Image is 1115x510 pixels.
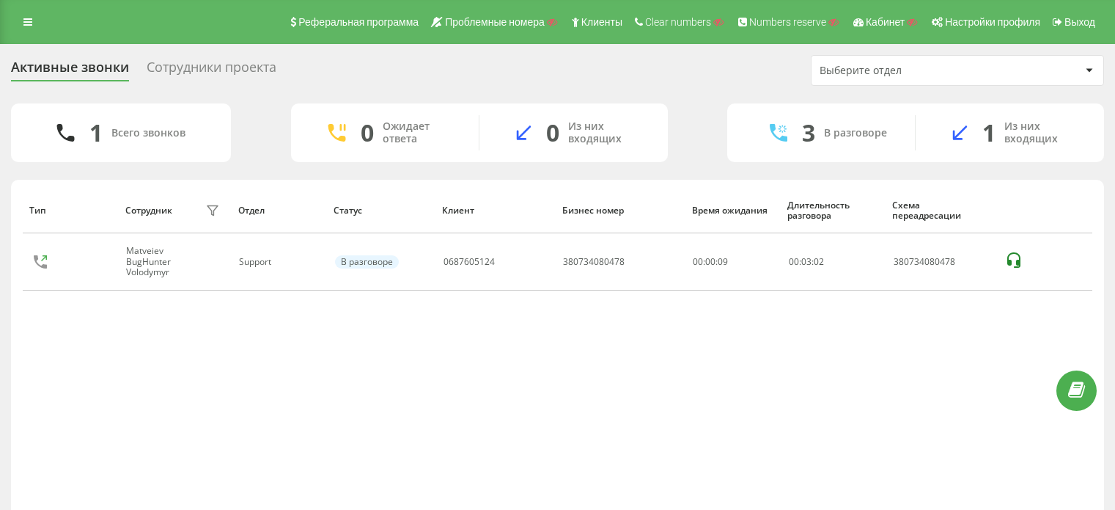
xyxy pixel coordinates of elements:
[11,59,129,82] div: Активные звонки
[581,16,622,28] span: Клиенты
[645,16,711,28] span: Clear numbers
[238,205,320,216] div: Отдел
[89,119,103,147] div: 1
[562,205,678,216] div: Бизнес номер
[982,119,996,147] div: 1
[298,16,419,28] span: Реферальная программа
[361,119,374,147] div: 0
[945,16,1040,28] span: Настройки профиля
[29,205,111,216] div: Тип
[749,16,826,28] span: Numbers reserve
[824,127,887,139] div: В разговоре
[383,120,457,145] div: Ожидает ответа
[335,255,399,269] div: В разговоре
[445,16,545,28] span: Проблемные номера
[546,119,559,147] div: 0
[442,205,548,216] div: Клиент
[802,119,815,147] div: 3
[334,205,428,216] div: Статус
[111,127,185,139] div: Всего звонков
[801,255,812,268] span: 03
[239,257,318,267] div: Support
[820,65,995,77] div: Выберите отдел
[563,257,625,267] div: 380734080478
[1004,120,1082,145] div: Из них входящих
[568,120,646,145] div: Из них входящих
[147,59,276,82] div: Сотрудники проекта
[894,257,989,267] div: 380734080478
[692,205,774,216] div: Время ожидания
[126,246,202,277] div: Matveiev BugHunter Volodymyr
[789,257,824,267] div: : :
[693,257,772,267] div: 00:00:09
[787,200,878,222] div: Длительность разговора
[814,255,824,268] span: 02
[444,257,495,267] div: 0687605124
[789,255,799,268] span: 00
[125,205,172,216] div: Сотрудник
[892,200,990,222] div: Схема переадресации
[866,16,905,28] span: Кабинет
[1064,16,1095,28] span: Выход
